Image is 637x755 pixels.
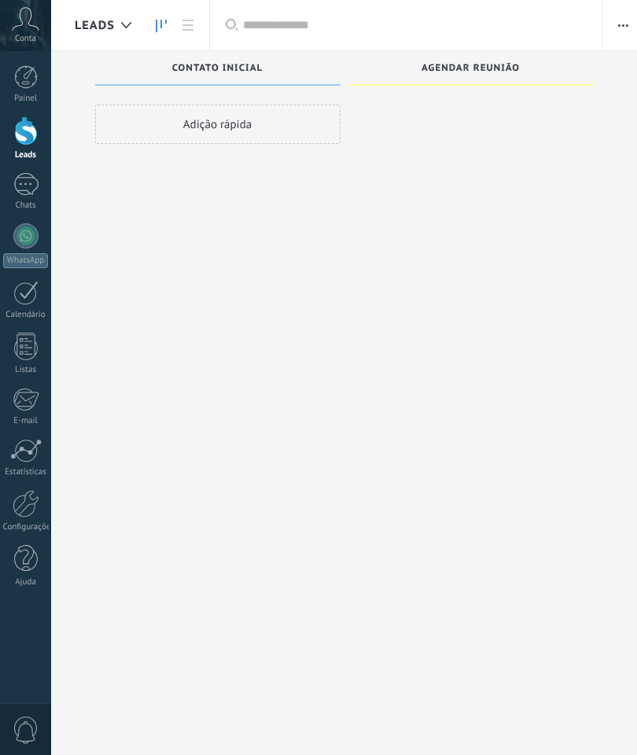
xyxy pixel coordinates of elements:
[3,253,48,268] div: WhatsApp
[3,310,49,320] div: Calendário
[422,63,520,74] span: Agendar reunião
[3,577,49,587] div: Ajuda
[3,201,49,211] div: Chats
[3,416,49,426] div: E-mail
[3,150,49,160] div: Leads
[172,63,263,74] span: Contato inicial
[3,94,49,104] div: Painel
[15,34,36,44] span: Conta
[3,467,49,477] div: Estatísticas
[103,63,333,76] div: Contato inicial
[3,365,49,375] div: Listas
[75,18,115,33] span: Leads
[356,63,586,76] div: Agendar reunião
[3,522,49,532] div: Configurações
[95,105,341,144] div: Adição rápida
